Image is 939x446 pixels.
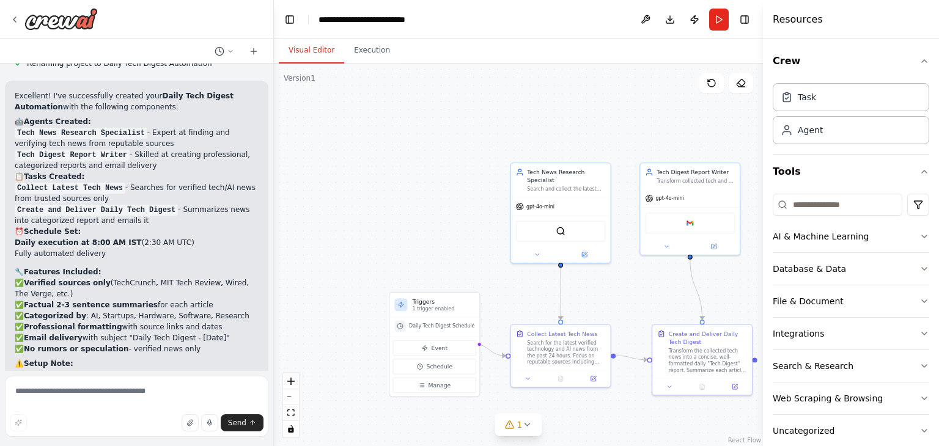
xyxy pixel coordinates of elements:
[15,92,234,111] strong: Daily Tech Digest Automation
[24,334,83,342] strong: Email delivery
[319,13,433,26] nav: breadcrumb
[773,155,929,189] button: Tools
[15,358,259,369] h2: ⚠️
[393,340,476,356] button: Event
[557,259,565,320] g: Edge from 77709f01-5be0-463c-9341-ae8e1c77404f to 8c904043-a866-48cc-b1ff-151fa348f9a9
[24,312,86,320] strong: Categorized by
[279,38,344,64] button: Visual Editor
[283,373,299,437] div: React Flow controls
[773,221,929,252] button: AI & Machine Learning
[24,323,122,331] strong: Professional formatting
[721,382,748,392] button: Open in side panel
[15,90,259,112] p: Excellent! I've successfully created your with the following components:
[657,168,735,176] div: Tech Digest Report Writer
[201,414,218,431] button: Click to speak your automation idea
[432,344,448,352] span: Event
[24,301,158,309] strong: Factual 2-3 sentence summaries
[773,263,846,275] div: Database & Data
[10,414,27,431] button: Improve this prompt
[773,425,834,437] div: Uncategorized
[691,242,737,252] button: Open in side panel
[773,78,929,154] div: Crew
[773,382,929,414] button: Web Scraping & Browsing
[15,127,259,149] li: - Expert at finding and verifying tech news from reputable sources
[773,350,929,382] button: Search & Research
[773,360,853,372] div: Search & Research
[657,178,735,185] div: Transform collected tech and AI news into a concise, well-formatted daily "Tech Digest" report wi...
[510,163,611,263] div: Tech News Research SpecialistSearch and collect the latest verified technology and AI news from r...
[427,362,453,370] span: Schedule
[15,171,259,182] h2: 📋
[556,226,565,236] img: SerperDevTool
[24,279,111,287] strong: Verified sources only
[561,250,607,260] button: Open in side panel
[244,44,263,59] button: Start a new chat
[15,369,259,402] p: The automation is ready but you'll need to before running it. You can do this in the integrations...
[24,359,73,368] strong: Setup Note:
[798,91,816,103] div: Task
[652,324,753,396] div: Create and Deliver Daily Tech DigestTransform the collected tech news into a concise, well-format...
[182,414,199,431] button: Upload files
[412,305,474,312] p: 1 trigger enabled
[24,8,98,30] img: Logo
[728,437,761,444] a: React Flow attribution
[473,340,506,360] g: Edge from triggers to 8c904043-a866-48cc-b1ff-151fa348f9a9
[24,345,129,353] strong: No rumors or speculation
[409,323,474,330] span: Daily Tech Digest Schedule
[580,374,607,384] button: Open in side panel
[798,124,823,136] div: Agent
[15,128,147,139] code: Tech News Research Specialist
[15,266,259,277] h2: 🔧
[24,172,84,181] strong: Tasks Created:
[656,196,684,202] span: gpt-4o-mini
[773,295,844,307] div: File & Document
[773,12,823,27] h4: Resources
[495,414,542,436] button: 1
[15,226,259,237] h2: ⏰
[210,44,239,59] button: Switch to previous chat
[228,418,246,428] span: Send
[527,186,605,192] div: Search and collect the latest verified technology and AI news from reputable sources like TechCru...
[412,298,474,305] h3: Triggers
[428,381,451,389] span: Manage
[24,268,101,276] strong: Features Included:
[685,382,720,392] button: No output available
[526,203,554,210] span: gpt-4o-mini
[685,218,695,228] img: Google gmail
[15,205,178,216] code: Create and Deliver Daily Tech Digest
[15,204,259,226] li: - Summarizes news into categorized report and emails it
[281,11,298,28] button: Hide left sidebar
[389,292,481,397] div: Triggers1 trigger enabledDaily Tech Digest ScheduleEventScheduleManage
[639,163,740,255] div: Tech Digest Report WriterTransform collected tech and AI news into a concise, well-formatted dail...
[773,392,883,404] div: Web Scraping & Browsing
[15,277,259,354] p: ✅ (TechCrunch, MIT Tech Review, Wired, The Verge, etc.) ✅ for each article ✅ : AI, Startups, Hard...
[773,253,929,285] button: Database & Data
[527,340,605,365] div: Search for the latest verified technology and AI news from the past 24 hours. Focus on reputable ...
[510,324,611,388] div: Collect Latest Tech NewsSearch for the latest verified technology and AI news from the past 24 ho...
[616,352,647,364] g: Edge from 8c904043-a866-48cc-b1ff-151fa348f9a9 to 65cfa2d4-5d38-48dc-9661-81e12c9e9b0c
[15,150,130,161] code: Tech Digest Report Writer
[221,414,263,431] button: Send
[283,405,299,421] button: fit view
[15,248,259,259] li: Fully automated delivery
[284,73,315,83] div: Version 1
[736,11,753,28] button: Hide right sidebar
[773,285,929,317] button: File & Document
[393,378,476,393] button: Manage
[773,318,929,349] button: Integrations
[527,330,597,338] div: Collect Latest Tech News
[669,330,747,346] div: Create and Deliver Daily Tech Digest
[344,38,400,64] button: Execution
[527,168,605,184] div: Tech News Research Specialist
[15,183,125,194] code: Collect Latest Tech News
[543,374,578,384] button: No output available
[283,421,299,437] button: toggle interactivity
[27,59,212,68] span: Renaming project to Daily Tech Digest Automation
[283,389,299,405] button: zoom out
[773,327,824,340] div: Integrations
[686,259,706,320] g: Edge from 08f9e4e3-3f6b-48d5-b1dc-0f2011f5ece6 to 65cfa2d4-5d38-48dc-9661-81e12c9e9b0c
[15,149,259,171] li: - Skilled at creating professional, categorized reports and email delivery
[15,182,259,204] li: - Searches for verified tech/AI news from trusted sources only
[773,230,869,243] div: AI & Machine Learning
[15,116,259,127] h2: 🤖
